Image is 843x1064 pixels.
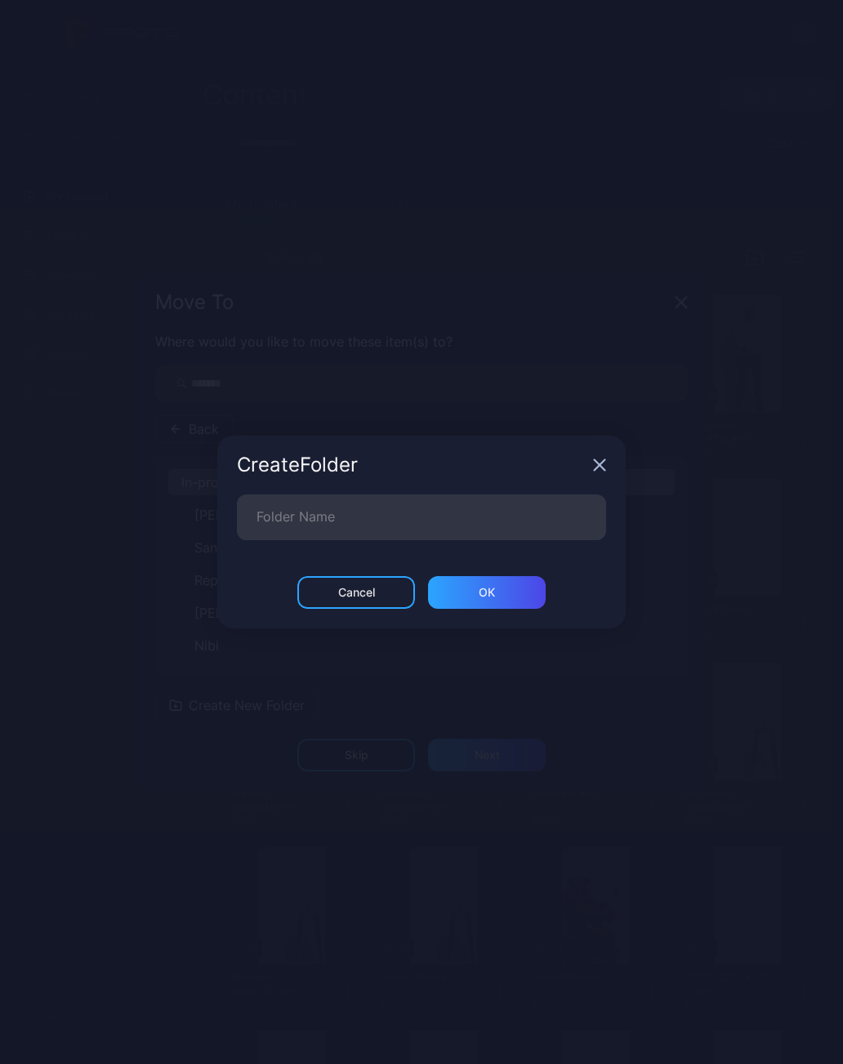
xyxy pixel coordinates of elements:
button: Cancel [297,576,415,609]
div: Cancel [338,586,375,599]
div: Create Folder [237,455,587,475]
button: ОК [428,576,546,609]
div: ОК [479,586,495,599]
input: Folder Name [237,494,606,540]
